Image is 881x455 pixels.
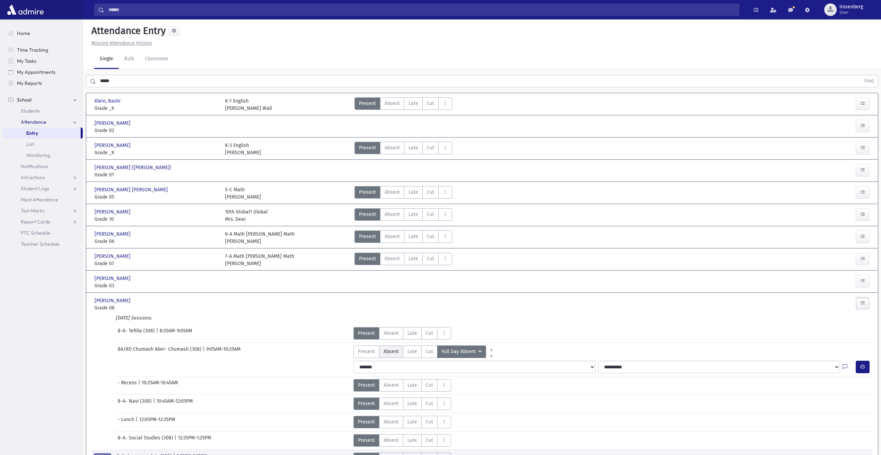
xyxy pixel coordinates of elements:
[89,25,166,37] h5: Attendance Entry
[17,69,55,75] span: My Appointments
[839,10,863,15] span: User
[91,40,152,46] u: Missing Attendance History
[359,211,376,218] span: Present
[21,230,51,236] span: PTC Schedule
[384,330,399,337] span: Absent
[427,144,434,151] span: Cut
[225,208,268,223] div: 10th Global1 Global Mrs. Dear
[118,416,136,428] span: - Lunch
[160,327,192,340] span: 8:35AM-9:05AM
[21,219,50,225] span: Report Cards
[426,348,433,355] span: Cut
[118,434,174,447] span: 8-A- Social Studies (308)
[95,253,132,260] span: [PERSON_NAME]
[353,345,497,358] div: AttTypes
[3,105,83,116] a: Students
[116,315,152,321] i: [DATE] Sessions:
[95,164,173,171] span: [PERSON_NAME] ([PERSON_NAME])
[3,161,83,172] a: Notifications
[384,437,399,444] span: Absent
[119,50,140,69] a: Bulk
[354,208,452,223] div: AttTypes
[174,434,178,447] span: |
[3,238,83,250] a: Teacher Schedule
[21,163,48,169] span: Notifications
[3,205,83,216] a: Test Marks
[95,171,218,178] span: Grade 01
[427,100,434,107] span: Cut
[358,418,375,426] span: Present
[118,397,153,410] span: 8-A- Navi (308)
[3,172,83,183] a: Infractions
[95,149,218,156] span: Grade _K
[156,327,160,340] span: |
[95,230,132,238] span: [PERSON_NAME]
[95,216,218,223] span: Grade 10
[408,211,418,218] span: Late
[95,193,218,201] span: Grade 05
[21,108,40,114] span: Students
[225,142,261,156] div: K-3 English [PERSON_NAME]
[3,139,83,150] a: List
[95,260,218,267] span: Grade 07
[359,144,376,151] span: Present
[408,100,418,107] span: Late
[385,100,400,107] span: Absent
[17,30,30,36] span: Home
[384,382,399,389] span: Absent
[156,397,193,410] span: 10:45AM-12:05PM
[407,348,417,355] span: Late
[225,97,272,112] div: K-1 English [PERSON_NAME] Wall
[426,330,433,337] span: Cut
[17,97,32,103] span: School
[385,255,400,262] span: Absent
[95,97,122,105] span: Klein, Bashi
[104,3,739,16] input: Search
[407,330,417,337] span: Late
[407,437,417,444] span: Late
[426,418,433,426] span: Cut
[385,233,400,240] span: Absent
[26,141,34,147] span: List
[384,400,399,407] span: Absent
[138,379,142,392] span: |
[407,400,417,407] span: Late
[354,253,452,267] div: AttTypes
[118,379,138,392] span: - Recess
[95,238,218,245] span: Grade 06
[153,397,156,410] span: |
[206,345,241,358] span: 9:05AM-10:25AM
[21,174,45,181] span: Infractions
[358,348,375,355] span: Present
[21,241,60,247] span: Teacher Schedule
[407,382,417,389] span: Late
[353,416,451,428] div: AttTypes
[136,416,139,428] span: |
[3,150,83,161] a: Monitoring
[225,253,294,267] div: 7-A Math [PERSON_NAME] Math [PERSON_NAME]
[353,397,451,410] div: AttTypes
[95,208,132,216] span: [PERSON_NAME]
[427,189,434,196] span: Cut
[427,255,434,262] span: Cut
[203,345,206,358] span: |
[3,116,83,128] a: Attendance
[384,418,399,426] span: Absent
[225,186,261,201] div: 5-C Math [PERSON_NAME]
[442,348,477,356] span: Full Day Absent
[359,189,376,196] span: Present
[142,379,178,392] span: 10:25AM-10:45AM
[426,400,433,407] span: Cut
[21,196,58,203] span: Meal Attendance
[426,437,433,444] span: Cut
[17,80,42,86] span: My Reports
[26,130,38,136] span: Entry
[3,216,83,227] a: Report Cards
[359,233,376,240] span: Present
[3,94,83,105] a: School
[95,275,132,282] span: [PERSON_NAME]
[839,4,863,10] span: lrosenberg
[354,230,452,245] div: AttTypes
[3,183,83,194] a: Student Logs
[426,382,433,389] span: Cut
